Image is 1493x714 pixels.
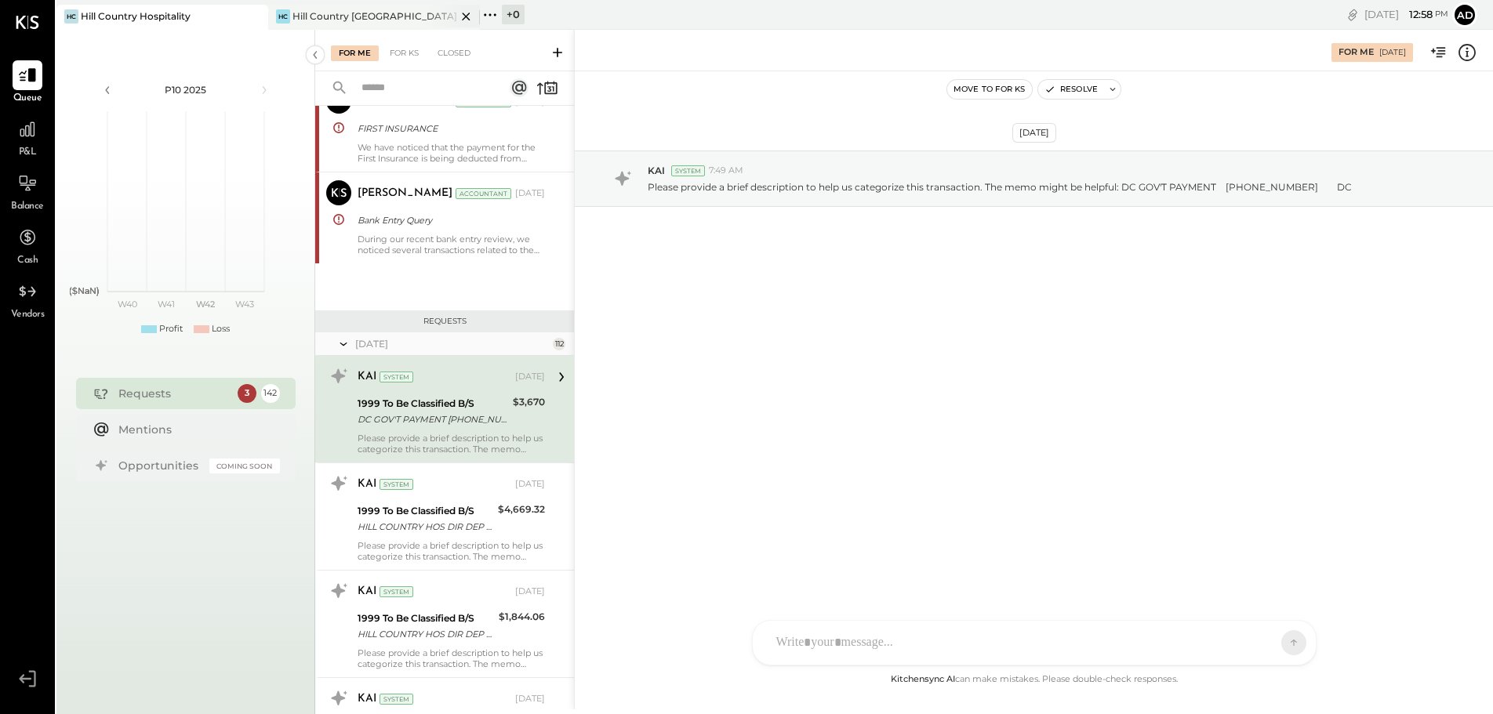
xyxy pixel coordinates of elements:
[209,458,280,473] div: Coming Soon
[947,80,1032,99] button: Move to for ks
[358,186,452,201] div: [PERSON_NAME]
[159,323,183,335] div: Profit
[11,308,45,322] span: Vendors
[331,45,379,61] div: For Me
[238,384,256,403] div: 3
[358,540,545,562] div: Please provide a brief description to help us categorize this transaction. The memo might be help...
[196,299,215,310] text: W42
[456,188,511,199] div: Accountant
[515,478,545,491] div: [DATE]
[358,647,545,669] div: Please provide a brief description to help us categorize this transaction. The memo might be help...
[358,411,508,427] div: DC GOV'T PAYMENT [PHONE_NUMBER] DC
[1,60,54,106] a: Queue
[358,477,376,492] div: KAI
[648,180,1352,194] p: Please provide a brief description to help us categorize this transaction. The memo might be help...
[261,384,280,403] div: 142
[358,396,508,411] div: 1999 To Be Classified B/S
[119,83,252,96] div: P10 2025
[358,234,545,256] div: During our recent bank entry review, we noticed several transactions related to the following des...
[118,386,230,401] div: Requests
[358,691,376,707] div: KAI
[358,433,545,455] div: Please provide a brief description to help us categorize this transaction. The memo might be help...
[444,161,454,178] span: #
[380,694,413,705] div: System
[1345,6,1360,23] div: copy link
[502,5,525,24] div: + 0
[1339,46,1374,59] div: For Me
[1452,2,1477,27] button: Ad
[158,299,175,310] text: W41
[358,142,545,164] div: We have noticed that the payment for the First Insurance is being deducted from Dime Bank Account...
[1,277,54,322] a: Vendors
[358,584,376,600] div: KAI
[276,9,290,24] div: HC
[64,9,78,24] div: HC
[515,693,545,705] div: [DATE]
[358,519,493,535] div: HILL COUNTRY HOS DIR DEP 95060000
[1,223,54,268] a: Cash
[358,611,494,626] div: 1999 To Be Classified B/S
[1012,123,1056,143] div: [DATE]
[118,422,272,437] div: Mentions
[69,285,100,296] text: ($NaN)
[19,146,37,160] span: P&L
[499,609,545,625] div: $1,844.06
[355,337,549,350] div: [DATE]
[117,299,136,310] text: W40
[13,92,42,106] span: Queue
[1364,7,1448,22] div: [DATE]
[118,458,202,473] div: Opportunities
[671,165,705,176] div: System
[553,338,565,350] div: 112
[498,502,545,517] div: $4,669.32
[380,586,413,597] div: System
[1,114,54,160] a: P&L
[323,316,566,327] div: Requests
[358,503,493,519] div: 1999 To Be Classified B/S
[648,164,665,177] span: KAI
[292,9,456,23] div: Hill Country [GEOGRAPHIC_DATA]
[382,45,427,61] div: For KS
[380,371,413,382] div: System
[1,169,54,214] a: Balance
[358,369,376,385] div: KAI
[11,200,44,214] span: Balance
[515,371,545,383] div: [DATE]
[358,121,540,136] div: FIRST INSURANCE
[515,585,545,598] div: [DATE]
[513,394,545,410] div: $3,670
[17,254,38,268] span: Cash
[1038,80,1104,99] button: Resolve
[1379,47,1406,58] div: [DATE]
[358,212,540,228] div: Bank Entry Query
[358,626,494,642] div: HILL COUNTRY HOS DIR DEP 95060000
[235,299,254,310] text: W43
[212,323,230,335] div: Loss
[515,187,545,200] div: [DATE]
[380,479,413,490] div: System
[709,165,743,177] span: 7:49 AM
[430,45,478,61] div: Closed
[81,9,191,23] div: Hill Country Hospitality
